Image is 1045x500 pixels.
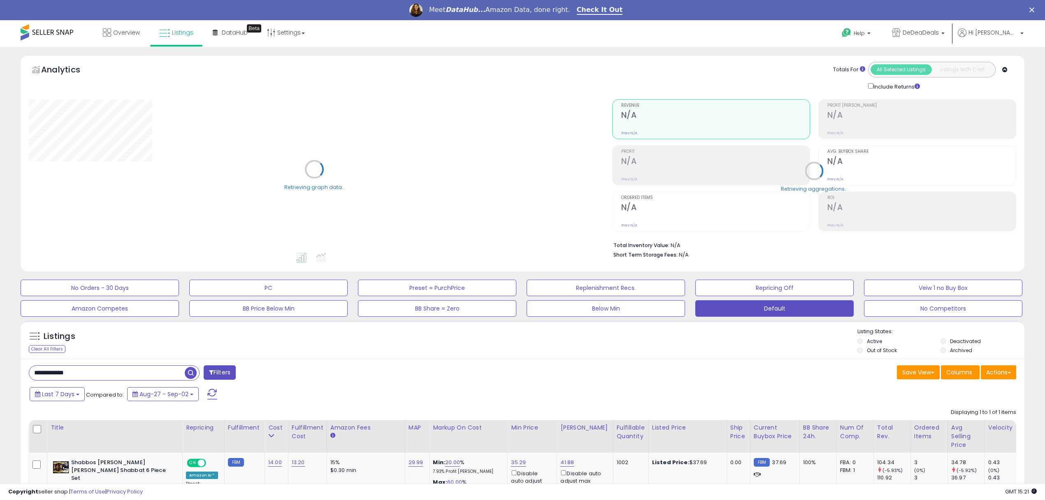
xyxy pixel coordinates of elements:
div: 0.43 [988,459,1022,466]
div: Listed Price [652,423,723,432]
span: DataHub [222,28,248,37]
a: Check It Out [577,6,623,15]
a: Listings [153,20,200,45]
div: 110.92 [877,474,910,481]
button: Actions [981,365,1016,379]
div: Retrieving aggregations.. [781,185,847,193]
div: 0.43 [988,474,1022,481]
div: Total Rev. [877,423,907,441]
a: Terms of Use [70,488,105,495]
div: Fulfillment [228,423,261,432]
div: Disable auto adjust max [560,469,606,485]
div: Fulfillment Cost [292,423,323,441]
button: Repricing Off [695,280,854,296]
span: Hi [PERSON_NAME] [968,28,1018,37]
div: 34.78 [951,459,985,466]
b: Max: [433,478,447,486]
a: 20.00 [445,458,460,467]
div: Retrieving graph data.. [284,184,344,191]
a: DeDeaDeals [886,20,951,47]
div: $37.69 [652,459,720,466]
button: Last 7 Days [30,387,85,401]
span: Overview [113,28,140,37]
span: Compared to: [86,391,124,399]
div: Displaying 1 to 1 of 1 items [951,409,1016,416]
button: All Selected Listings [871,64,932,75]
span: Listings [172,28,193,37]
div: Title [51,423,179,432]
div: FBM: 1 [840,467,867,474]
button: Save View [897,365,940,379]
div: Velocity [988,423,1018,432]
div: Disable auto adjust min [511,469,550,493]
div: Tooltip anchor [247,24,261,33]
span: Help [854,30,865,37]
button: BB Price Below Min [189,300,348,317]
div: Totals For [833,66,865,74]
div: Preset: [186,481,218,500]
button: Filters [204,365,236,380]
strong: Copyright [8,488,38,495]
small: (-5.92%) [957,467,977,474]
b: Shabbos [PERSON_NAME] [PERSON_NAME] Shabbat 6 Piece Set [71,459,171,484]
a: Overview [97,20,146,45]
button: Replenishment Recs. [527,280,685,296]
i: Get Help [841,28,852,38]
div: seller snap | | [8,488,143,496]
button: PC [189,280,348,296]
span: OFF [205,460,218,467]
label: Archived [950,347,972,354]
div: Fulfillable Quantity [617,423,645,441]
h5: Listings [44,331,75,342]
span: DeDeaDeals [903,28,939,37]
div: 100% [803,459,830,466]
p: Listing States: [857,328,1024,336]
div: Current Buybox Price [754,423,796,441]
div: 104.34 [877,459,910,466]
a: 29.99 [409,458,423,467]
div: 3 [914,459,947,466]
div: 3 [914,474,947,481]
small: Amazon Fees. [330,432,335,439]
small: FBM [228,458,244,467]
div: % [433,459,501,474]
a: 41.88 [560,458,574,467]
div: 15% [330,459,399,466]
div: Amazon AI * [186,472,218,479]
a: 13.20 [292,458,305,467]
span: 2025-09-10 15:21 GMT [1005,488,1037,495]
label: Deactivated [950,338,981,345]
a: 60.00 [447,478,462,486]
span: Columns [946,368,972,376]
button: Columns [941,365,980,379]
a: 35.29 [511,458,526,467]
img: Profile image for Georgie [409,4,423,17]
div: Ordered Items [914,423,944,441]
button: Below Min [527,300,685,317]
h5: Analytics [41,64,96,77]
div: % [433,479,501,494]
th: The percentage added to the cost of goods (COGS) that forms the calculator for Min & Max prices. [430,420,508,453]
small: (-5.93%) [882,467,903,474]
div: Clear All Filters [29,345,65,353]
div: Markup on Cost [433,423,504,432]
button: Preset = PurchPrice [358,280,516,296]
button: Aug-27 - Sep-02 [127,387,199,401]
div: Cost [268,423,285,432]
a: Hi [PERSON_NAME] [958,28,1024,47]
small: (0%) [914,467,926,474]
div: Meet Amazon Data, done right. [429,6,570,14]
button: No Competitors [864,300,1022,317]
small: FBM [754,458,770,467]
button: Amazon Competes [21,300,179,317]
div: Amazon Fees [330,423,402,432]
label: Out of Stock [867,347,897,354]
div: 36.97 [951,474,985,481]
small: (0%) [988,467,1000,474]
div: FBA: 0 [840,459,867,466]
a: Privacy Policy [107,488,143,495]
button: Default [695,300,854,317]
div: MAP [409,423,426,432]
b: Min: [433,458,445,466]
div: Close [1029,7,1038,12]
